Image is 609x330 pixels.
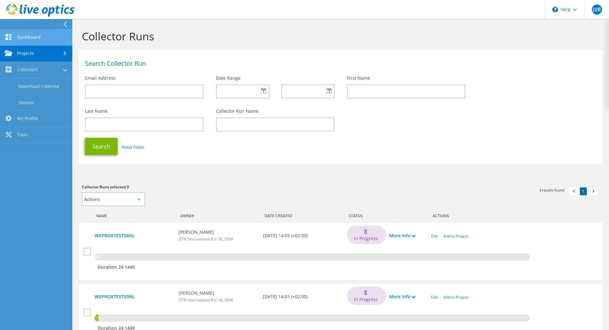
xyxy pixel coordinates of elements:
[179,290,233,297] b: [PERSON_NAME]
[389,232,415,239] a: More Info
[85,75,115,81] label: Email Address
[216,108,259,114] label: Collector Run Name
[82,30,596,43] h1: Collector Runs
[82,184,334,191] h3: Collector Runs selected 0
[389,293,415,300] a: More Info
[431,294,438,300] a: Edit
[431,233,438,239] a: Edit
[216,75,240,81] label: Date Range
[354,235,378,242] span: In Progress
[175,209,259,219] div: Owner
[592,4,602,15] span: JVR
[122,144,144,150] a: Reset Fields
[179,297,233,303] span: DTN International B.V. NL OEM
[443,233,468,239] a: Add to Project
[85,60,593,67] h1: Search Collector Run
[344,209,386,219] div: Status
[85,108,108,114] label: Last Name
[91,209,175,219] div: Name
[179,236,233,242] span: DTN International B.V. NL OEM
[539,187,564,193] span: 3 results found
[85,138,118,155] button: Search
[260,209,344,219] div: Date Created
[354,296,378,303] span: In Progress
[263,232,308,239] b: [DATE] 14:05 (+02:00)
[95,293,172,300] a: WXPROXTEST03NL
[580,187,587,195] a: 1
[98,264,135,270] span: Duration 24:1440
[552,7,558,12] svg: \n
[443,294,468,300] a: Add to Project
[95,232,172,239] a: WXPROXTEST04NL
[428,209,596,219] div: Actions
[95,314,99,321] div: 1%
[347,75,370,81] label: First Name
[179,229,233,236] b: [PERSON_NAME]
[263,293,308,300] b: [DATE] 14:01 (+02:00)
